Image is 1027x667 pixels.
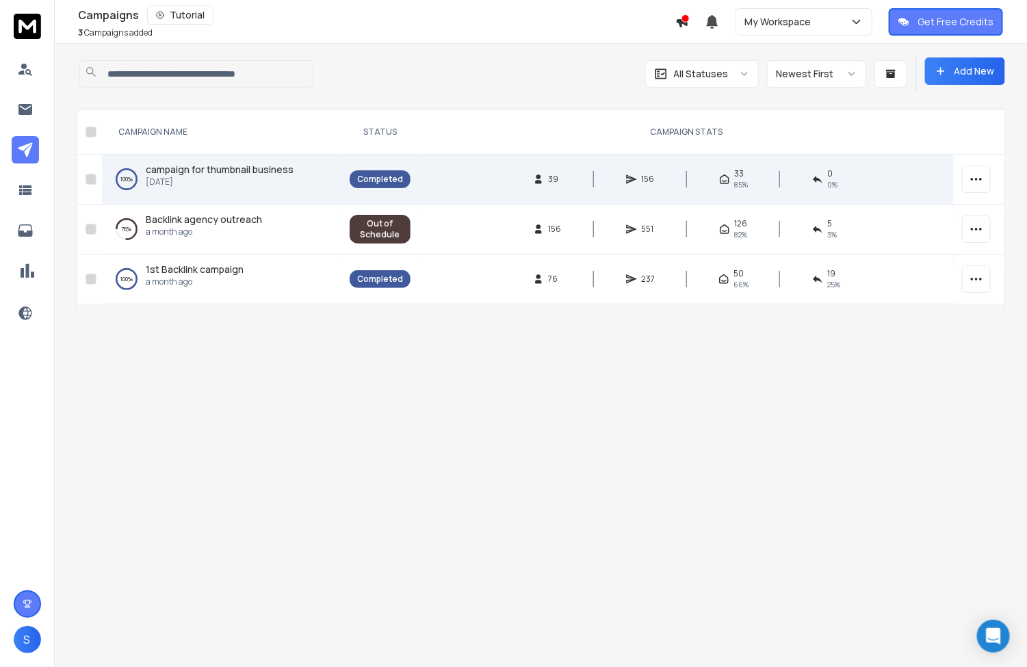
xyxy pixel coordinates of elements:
[120,172,133,186] p: 100 %
[78,5,675,25] div: Campaigns
[641,224,655,235] span: 551
[641,274,655,285] span: 237
[120,272,133,286] p: 100 %
[357,274,403,285] div: Completed
[734,179,748,190] span: 85 %
[734,229,747,240] span: 82 %
[744,15,816,29] p: My Workspace
[147,5,213,25] button: Tutorial
[102,155,341,205] td: 100%campaign for thumbnail business[DATE]
[827,168,833,179] span: 0
[146,163,294,176] a: campaign for thumbnail business
[827,179,837,190] span: 0 %
[548,224,562,235] span: 156
[146,263,244,276] a: 1st Backlink campaign
[14,626,41,653] button: S
[827,268,835,279] span: 19
[419,110,954,155] th: CAMPAIGN STATS
[889,8,1003,36] button: Get Free Credits
[357,174,403,185] div: Completed
[827,218,832,229] span: 5
[102,205,341,254] td: 76%Backlink agency outreacha month ago
[146,176,294,187] p: [DATE]
[341,110,419,155] th: STATUS
[146,163,294,176] span: campaign for thumbnail business
[122,222,132,236] p: 76 %
[827,229,837,240] span: 3 %
[146,213,262,226] a: Backlink agency outreach
[146,213,262,226] span: Backlink agency outreach
[925,57,1005,85] button: Add New
[102,254,341,304] td: 100%1st Backlink campaigna month ago
[102,110,341,155] th: CAMPAIGN NAME
[78,27,153,38] p: Campaigns added
[734,218,747,229] span: 126
[733,279,749,290] span: 66 %
[146,276,244,287] p: a month ago
[548,274,562,285] span: 76
[357,218,403,240] div: Out of Schedule
[767,60,866,88] button: Newest First
[734,168,744,179] span: 33
[641,174,655,185] span: 156
[733,268,744,279] span: 50
[78,27,83,38] span: 3
[918,15,993,29] p: Get Free Credits
[977,620,1010,653] div: Open Intercom Messenger
[673,67,728,81] p: All Statuses
[146,226,262,237] p: a month ago
[548,174,562,185] span: 39
[827,279,840,290] span: 25 %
